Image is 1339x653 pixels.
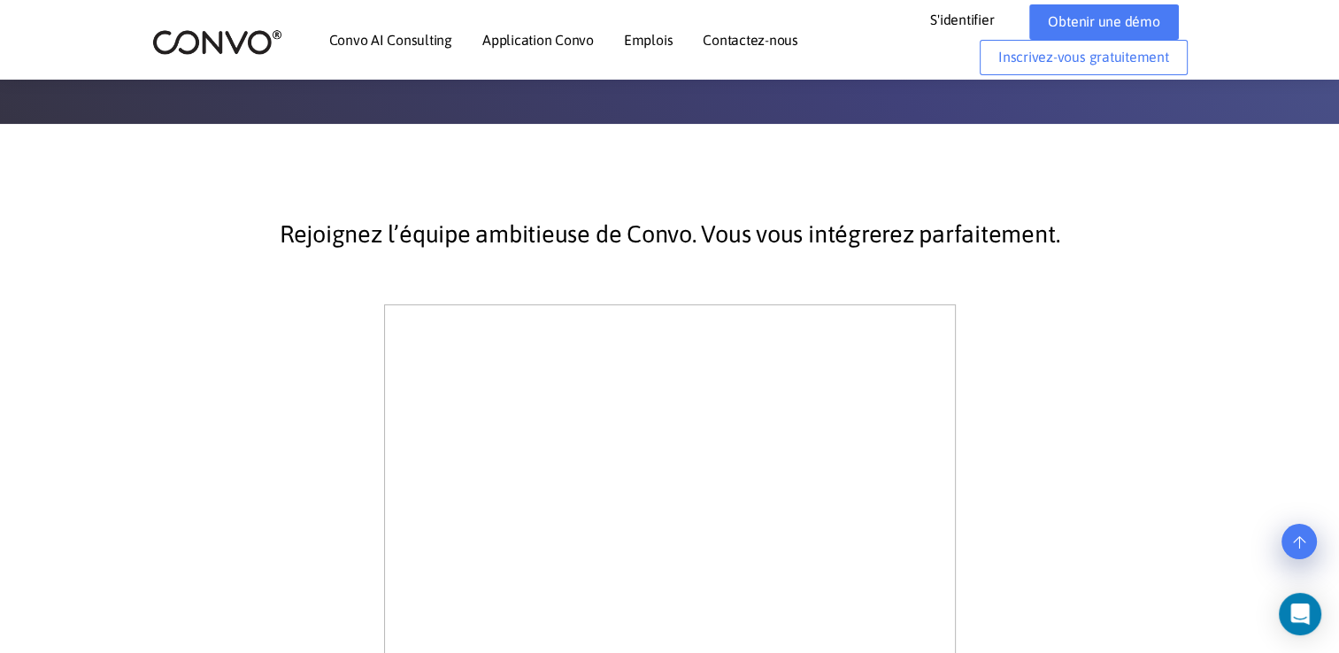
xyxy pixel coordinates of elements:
a: Obtenir une démo [1029,4,1178,40]
div: Ouvrez Intercom Messenger [1279,593,1321,635]
a: Convo AI Consulting [329,33,452,47]
a: S'identifier [930,4,1020,33]
a: Emplois [624,33,673,47]
a: Contactez-nous [703,33,798,47]
img: logo_2.png [152,28,282,56]
a: Inscrivez-vous gratuitement [980,40,1188,75]
p: Rejoignez l’équipe ambitieuse de Convo. Vous vous intégrerez parfaitement. [192,212,1148,257]
a: Application Convo [482,33,594,47]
